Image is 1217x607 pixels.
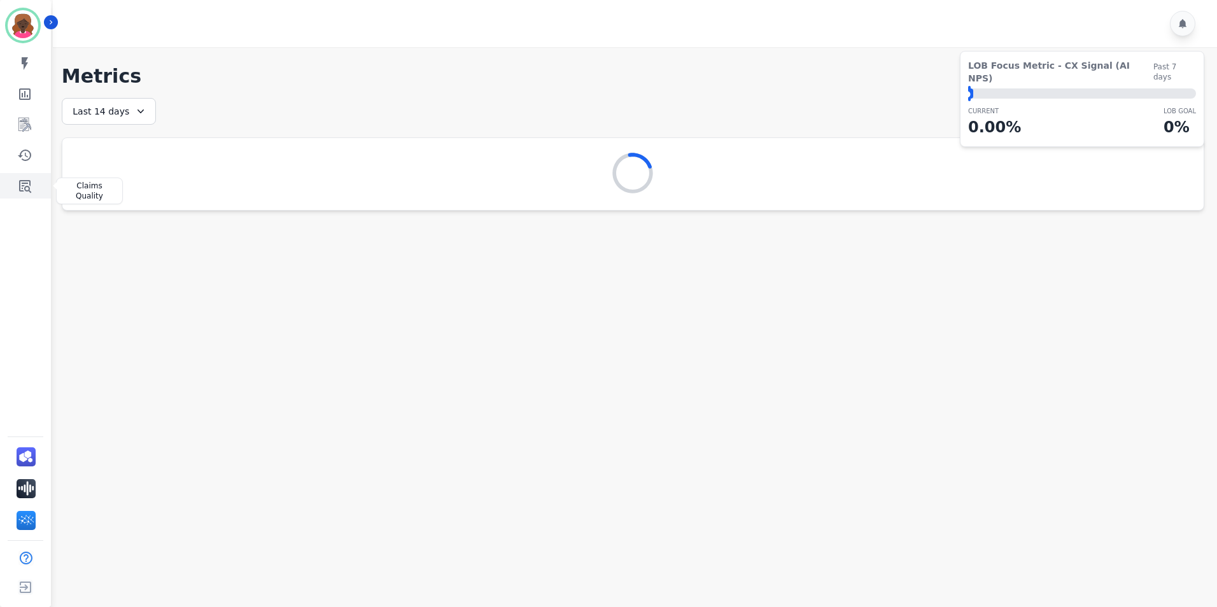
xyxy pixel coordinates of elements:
[62,98,156,125] div: Last 14 days
[1153,62,1196,82] span: Past 7 days
[968,88,973,99] div: ⬤
[968,116,1021,139] p: 0.00 %
[1164,116,1196,139] p: 0 %
[968,59,1153,85] span: LOB Focus Metric - CX Signal (AI NPS)
[8,10,38,41] img: Bordered avatar
[62,65,1204,88] h1: Metrics
[968,106,1021,116] p: CURRENT
[1164,106,1196,116] p: LOB Goal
